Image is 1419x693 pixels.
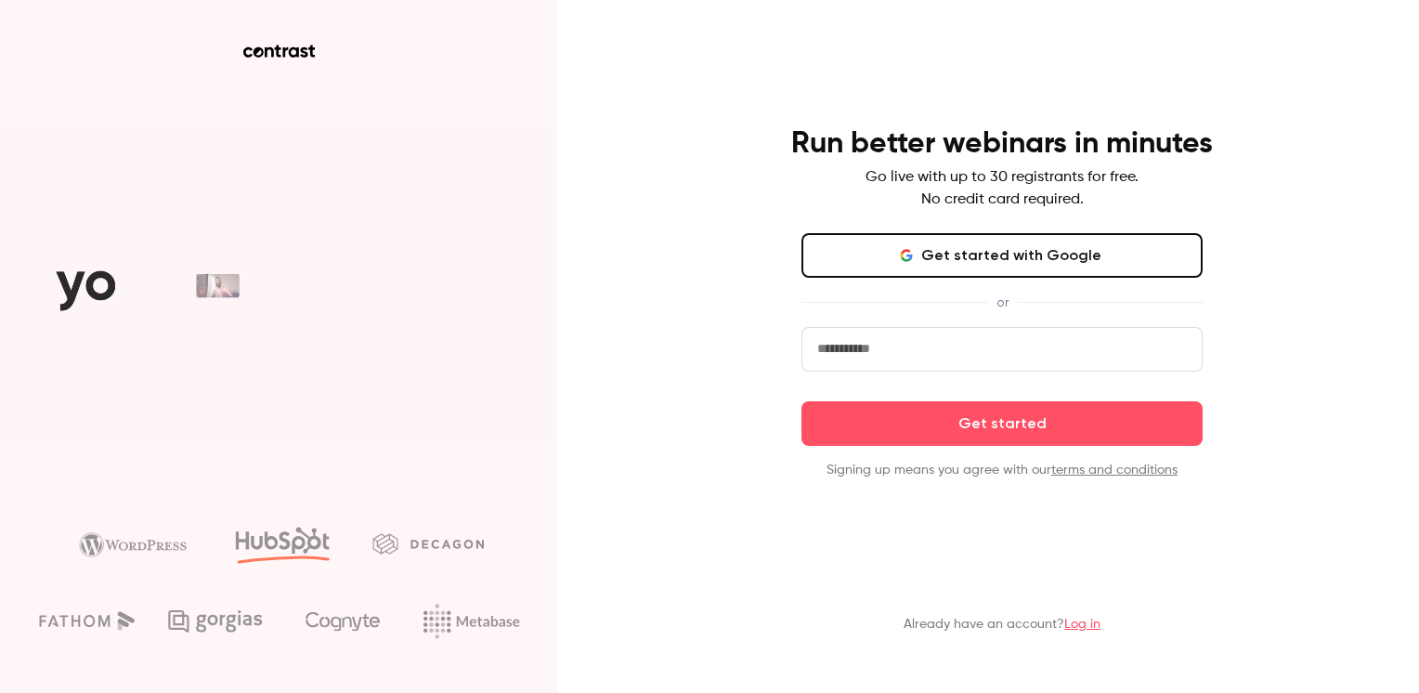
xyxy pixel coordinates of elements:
p: Go live with up to 30 registrants for free. No credit card required. [866,166,1139,211]
img: decagon [372,533,484,554]
a: Log in [1064,618,1100,631]
a: terms and conditions [1051,464,1178,477]
span: or [987,293,1018,312]
p: Already have an account? [904,615,1100,634]
button: Get started [801,401,1203,446]
p: Signing up means you agree with our [801,461,1203,479]
h4: Run better webinars in minutes [791,125,1213,163]
button: Get started with Google [801,233,1203,278]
